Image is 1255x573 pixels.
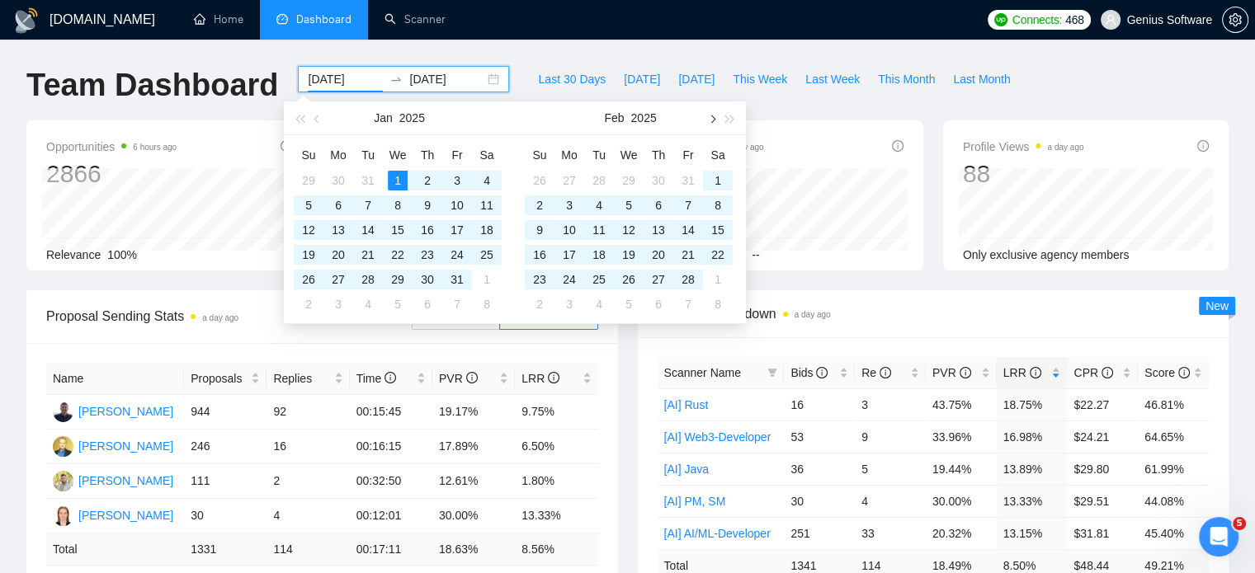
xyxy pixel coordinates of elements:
[892,140,904,152] span: info-circle
[328,245,348,265] div: 20
[703,267,733,292] td: 2025-03-01
[703,193,733,218] td: 2025-02-08
[294,142,323,168] th: Su
[678,171,698,190] div: 31
[294,267,323,292] td: 2025-01-26
[554,218,584,242] td: 2025-02-10
[447,171,467,190] div: 3
[442,142,472,168] th: Fr
[795,310,831,319] time: a day ago
[525,168,554,193] td: 2025-01-26
[418,220,437,240] div: 16
[194,12,243,26] a: homeHome
[855,388,926,420] td: 3
[673,168,703,193] td: 2025-01-31
[529,66,615,92] button: Last 30 Days
[442,267,472,292] td: 2025-01-31
[26,66,278,105] h1: Team Dashboard
[78,437,173,455] div: [PERSON_NAME]
[708,195,728,215] div: 8
[584,267,614,292] td: 2025-02-25
[294,218,323,242] td: 2025-01-12
[353,218,383,242] td: 2025-01-14
[878,70,935,88] span: This Month
[530,270,550,289] div: 23
[383,292,413,317] td: 2025-02-05
[673,242,703,267] td: 2025-02-21
[53,471,73,491] img: AT
[525,142,554,168] th: Su
[418,195,437,215] div: 9
[383,242,413,267] td: 2025-01-22
[703,292,733,317] td: 2025-03-08
[630,101,656,134] button: 2025
[554,267,584,292] td: 2025-02-24
[323,267,353,292] td: 2025-01-27
[472,142,502,168] th: Sa
[353,168,383,193] td: 2024-12-31
[388,171,408,190] div: 1
[383,267,413,292] td: 2025-01-29
[708,294,728,314] div: 8
[703,242,733,267] td: 2025-02-22
[385,372,396,383] span: info-circle
[1178,367,1190,378] span: info-circle
[53,439,173,452] a: ES[PERSON_NAME]
[861,366,891,379] span: Re
[472,292,502,317] td: 2025-02-08
[353,142,383,168] th: Tu
[703,142,733,168] th: Sa
[439,372,478,385] span: PVR
[644,242,673,267] td: 2025-02-20
[521,372,559,385] span: LRR
[1233,517,1246,530] span: 5
[559,270,579,289] div: 24
[548,372,559,383] span: info-circle
[53,473,173,486] a: AT[PERSON_NAME]
[477,270,497,289] div: 1
[191,369,248,387] span: Proposals
[383,168,413,193] td: 2025-01-01
[644,142,673,168] th: Th
[1067,420,1138,453] td: $24.21
[358,171,378,190] div: 31
[356,372,396,385] span: Time
[644,292,673,317] td: 2025-03-06
[1222,7,1248,33] button: setting
[932,366,971,379] span: PVR
[358,270,378,289] div: 28
[388,294,408,314] div: 5
[658,303,1210,324] span: Scanner Breakdown
[472,267,502,292] td: 2025-02-01
[418,171,437,190] div: 2
[323,218,353,242] td: 2025-01-13
[708,220,728,240] div: 15
[388,245,408,265] div: 22
[649,171,668,190] div: 30
[764,360,781,385] span: filter
[472,193,502,218] td: 2025-01-11
[664,527,771,540] a: [AI] AI/ML-Developer
[323,142,353,168] th: Mo
[619,294,639,314] div: 5
[413,168,442,193] td: 2025-01-02
[559,245,579,265] div: 17
[615,66,669,92] button: [DATE]
[413,292,442,317] td: 2025-02-06
[953,70,1010,88] span: Last Month
[538,70,606,88] span: Last 30 Days
[477,220,497,240] div: 18
[589,195,609,215] div: 4
[442,242,472,267] td: 2025-01-24
[294,168,323,193] td: 2024-12-29
[353,292,383,317] td: 2025-02-04
[299,245,318,265] div: 19
[855,420,926,453] td: 9
[477,171,497,190] div: 4
[644,218,673,242] td: 2025-02-13
[442,292,472,317] td: 2025-02-07
[202,313,238,322] time: a day ago
[944,66,1019,92] button: Last Month
[1067,388,1138,420] td: $22.27
[1003,366,1041,379] span: LRR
